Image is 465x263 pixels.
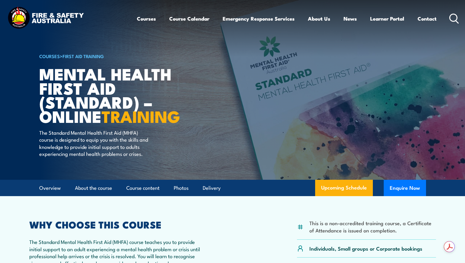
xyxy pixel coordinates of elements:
[315,180,373,196] a: Upcoming Schedule
[39,129,150,157] p: The Standard Mental Health First Aid (MHFA) course is designed to equip you with the skills and k...
[102,103,180,128] strong: TRAINING
[174,180,189,196] a: Photos
[309,245,422,252] p: Individuals, Small groups or Corporate bookings
[126,180,160,196] a: Course content
[384,180,426,196] button: Enquire Now
[137,11,156,27] a: Courses
[344,11,357,27] a: News
[39,67,189,123] h1: Mental Health First Aid (Standard) – Online
[75,180,112,196] a: About the course
[309,219,436,234] li: This is a non-accredited training course, a Certificate of Attendance is issued on completion.
[308,11,330,27] a: About Us
[418,11,437,27] a: Contact
[169,11,209,27] a: Course Calendar
[223,11,295,27] a: Emergency Response Services
[39,53,60,59] a: COURSES
[63,53,104,59] a: First Aid Training
[203,180,221,196] a: Delivery
[29,220,206,228] h2: WHY CHOOSE THIS COURSE
[370,11,404,27] a: Learner Portal
[39,180,61,196] a: Overview
[39,52,189,60] h6: >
